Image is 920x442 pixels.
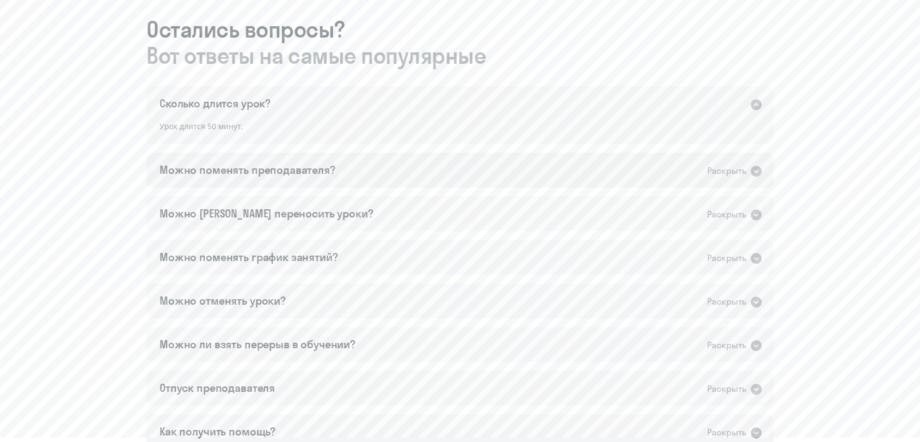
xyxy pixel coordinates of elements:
[160,206,373,221] div: Можно [PERSON_NAME] переносить уроки?
[146,120,774,144] div: Урок длится 50 минут.
[707,338,746,352] div: Раскрыть
[707,382,746,396] div: Раскрыть
[160,424,275,439] div: Как получить помощь?
[707,426,746,439] div: Раскрыть
[160,337,355,352] div: Можно ли взять перерыв в обучении?
[707,208,746,221] div: Раскрыть
[146,16,774,69] h3: Остались вопросы?
[160,250,338,265] div: Можно поменять график занятий?
[160,162,335,178] div: Можно поменять преподавателя?
[707,295,746,308] div: Раскрыть
[160,293,286,308] div: Можно отменять уроки?
[146,43,774,69] span: Вот ответы на самые популярные
[707,251,746,265] div: Раскрыть
[707,164,746,178] div: Раскрыть
[160,380,275,396] div: Отпуск преподавателя
[160,96,271,111] div: Сколько длится урок?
